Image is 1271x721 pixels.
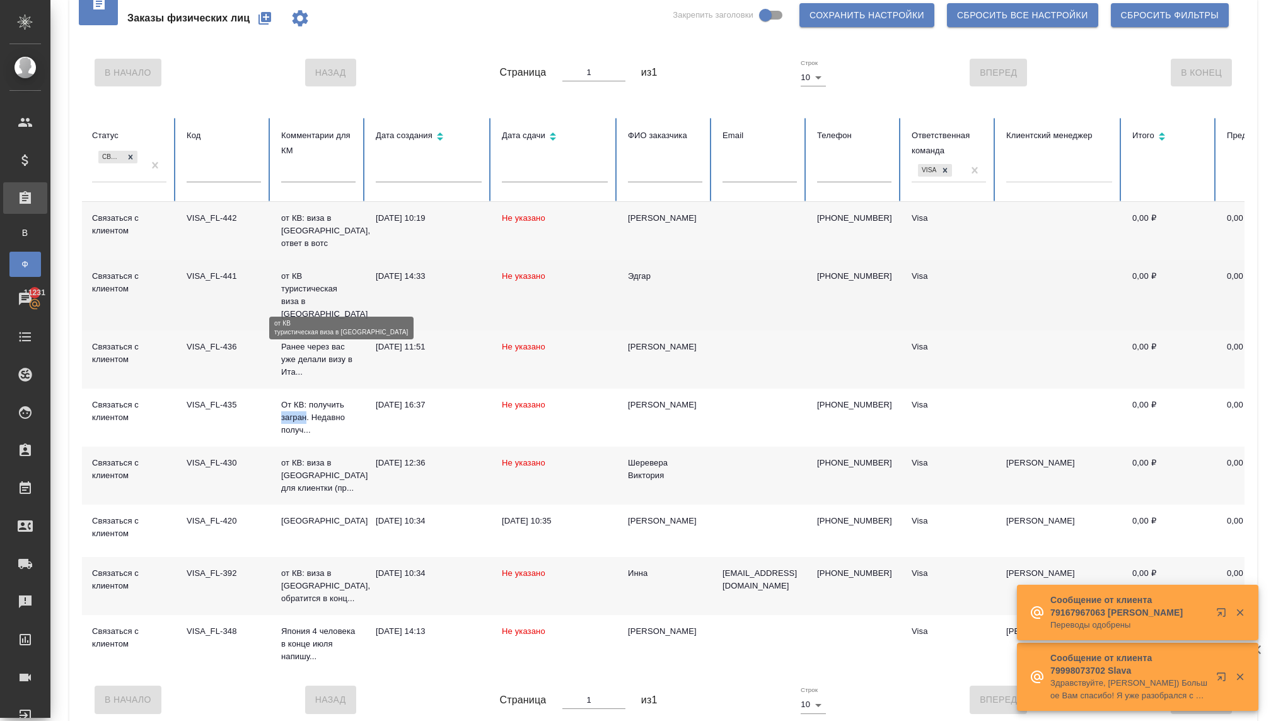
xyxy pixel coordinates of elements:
td: [PERSON_NAME] [996,447,1122,505]
div: Visa [912,341,986,353]
span: Не указано [502,271,545,281]
a: Ф [9,252,41,277]
div: [PERSON_NAME] [628,515,702,527]
div: Ответственная команда [912,128,986,158]
span: Не указано [502,342,545,351]
p: [PHONE_NUMBER] [817,399,891,411]
div: VISA_FL-436 [187,341,261,353]
div: [DATE] 12:36 [376,457,482,469]
div: VISA_FL-348 [187,625,261,638]
span: Ф [16,258,35,271]
span: Закрепить заголовки [673,9,753,21]
span: из 1 [641,65,658,80]
div: Эдгар [628,270,702,283]
div: Связаться с клиентом [92,567,166,592]
div: Комментарии для КМ [281,128,356,158]
p: от КВ: виза в [GEOGRAPHIC_DATA], ответ в вотс [281,212,356,250]
div: ФИО заказчика [628,128,702,143]
td: 0,00 ₽ [1122,389,1217,447]
span: Заказы физических лиц [127,11,250,26]
p: от КВ: виза в [GEOGRAPHIC_DATA], обратится в конц... [281,567,356,605]
div: [DATE] 11:51 [376,341,482,353]
div: [PERSON_NAME] [628,212,702,225]
button: Сбросить фильтры [1111,3,1229,27]
p: Переводы одобрены [1050,619,1208,631]
div: 10 [801,69,826,86]
span: Не указано [502,458,545,467]
div: Связаться с клиентом [92,341,166,366]
div: Клиентский менеджер [1006,128,1112,143]
div: Visa [912,399,986,411]
button: Сохранить настройки [799,3,934,27]
td: [PERSON_NAME] [996,615,1122,673]
div: VISA_FL-430 [187,457,261,469]
button: Открыть в новой вкладке [1209,600,1239,630]
button: Закрыть [1227,607,1253,618]
span: Страница [500,693,547,708]
div: Visa [912,457,986,469]
span: Сохранить настройки [810,8,924,23]
div: Связаться с клиентом [98,151,124,164]
span: Не указано [502,626,545,636]
td: 0,00 ₽ [1122,331,1217,389]
span: Сбросить все настройки [957,8,1088,23]
div: Связаться с клиентом [92,212,166,237]
div: Visa [912,270,986,283]
button: Открыть в новой вкладке [1209,664,1239,695]
div: Связаться с клиентом [92,625,166,650]
td: 0,00 ₽ [1122,557,1217,615]
span: Не указано [502,213,545,223]
label: Строк [801,60,818,66]
td: 0,00 ₽ [1122,202,1217,260]
div: Сортировка [502,128,608,146]
div: [DATE] 14:13 [376,625,482,638]
span: Не указано [502,568,545,578]
td: [PERSON_NAME] [996,505,1122,557]
p: от КВ туристическая виза в [GEOGRAPHIC_DATA] [281,270,356,320]
button: Сбросить все настройки [947,3,1098,27]
div: VISA_FL-420 [187,515,261,527]
div: Visa [912,567,986,580]
td: 0,00 ₽ [1122,505,1217,557]
div: Связаться с клиентом [92,399,166,424]
p: [PHONE_NUMBER] [817,567,891,580]
div: Email [723,128,797,143]
div: Связаться с клиентом [92,457,166,482]
div: VISA_FL-441 [187,270,261,283]
div: [PERSON_NAME] [628,625,702,638]
div: [DATE] 14:33 [376,270,482,283]
div: Visa [912,515,986,527]
div: [DATE] 10:35 [502,515,608,527]
div: Visa [912,625,986,638]
td: 0,00 ₽ [1122,260,1217,331]
div: Инна [628,567,702,580]
div: [DATE] 16:37 [376,399,482,411]
div: Шеревера Виктория [628,457,702,482]
span: В [16,226,35,239]
span: Страница [500,65,547,80]
div: Телефон [817,128,891,143]
p: [PHONE_NUMBER] [817,515,891,527]
a: 11231 [3,283,47,315]
p: [PHONE_NUMBER] [817,270,891,283]
span: Сбросить фильтры [1121,8,1219,23]
div: Связаться с клиентом [92,270,166,295]
div: [PERSON_NAME] [628,399,702,411]
div: Код [187,128,261,143]
div: [DATE] 10:19 [376,212,482,225]
td: 0,00 ₽ [1122,447,1217,505]
div: [DATE] 10:34 [376,567,482,580]
div: Visa [912,212,986,225]
a: В [9,220,41,245]
div: [PERSON_NAME] [628,341,702,353]
button: Создать [250,3,280,33]
span: Не указано [502,400,545,409]
div: Статус [92,128,166,143]
p: [PHONE_NUMBER] [817,457,891,469]
div: [DATE] 10:34 [376,515,482,527]
p: Ранее через вас уже делали визу в Ита... [281,341,356,378]
p: Сообщение от клиента 79998073702 Slava [1050,652,1208,677]
p: [PHONE_NUMBER] [817,212,891,225]
p: от КВ: виза в [GEOGRAPHIC_DATA] для клиентки (пр... [281,457,356,495]
p: Япония 4 человека в конце июля напишу... [281,625,356,663]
